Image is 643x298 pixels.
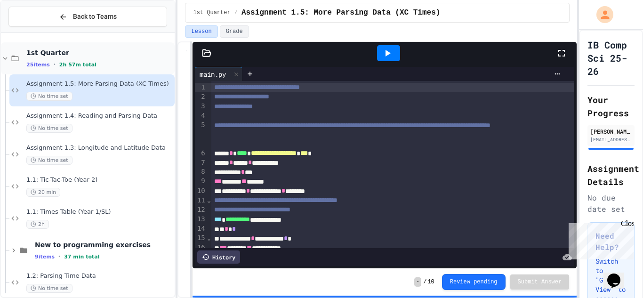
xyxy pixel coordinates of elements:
span: Assignment 1.3: Longitude and Latitude Data [26,144,173,152]
div: 7 [195,158,207,168]
span: Fold line [207,196,211,204]
div: 4 [195,111,207,121]
span: No time set [26,284,72,293]
span: 1st Quarter [193,9,230,16]
h2: Your Progress [587,93,635,120]
span: 9 items [35,254,55,260]
div: [EMAIL_ADDRESS][DOMAIN_NAME] [590,136,632,143]
span: 10 [427,278,434,286]
span: / [234,9,238,16]
span: 25 items [26,62,50,68]
span: / [423,278,426,286]
div: 5 [195,121,207,149]
span: No time set [26,156,72,165]
button: Submit Answer [510,274,570,290]
iframe: chat widget [565,219,634,259]
div: 14 [195,224,207,234]
span: 37 min total [64,254,99,260]
h1: IB Comp Sci 25-26 [587,38,635,78]
span: Assignment 1.4: Reading and Parsing Data [26,112,173,120]
div: 12 [195,205,207,215]
div: My Account [587,4,616,25]
div: History [197,250,240,264]
div: 6 [195,149,207,158]
button: Lesson [185,25,217,38]
span: 20 min [26,188,60,197]
span: Submit Answer [518,278,562,286]
h2: Assignment Details [587,162,635,188]
span: Back to Teams [73,12,117,22]
div: 11 [195,196,207,205]
div: [PERSON_NAME] [590,127,632,136]
div: 3 [195,102,207,111]
div: 15 [195,234,207,243]
span: No time set [26,124,72,133]
span: Assignment 1.5: More Parsing Data (XC Times) [26,80,173,88]
div: 16 [195,243,207,252]
div: Chat with us now!Close [4,4,65,60]
button: Grade [220,25,249,38]
div: 9 [195,177,207,186]
div: 1 [195,83,207,92]
div: 13 [195,215,207,224]
div: 10 [195,186,207,196]
span: • [54,61,56,68]
span: 2h [26,220,49,229]
iframe: chat widget [603,260,634,289]
span: 1.1: Tic-Tac-Toe (Year 2) [26,176,173,184]
span: 2h 57m total [59,62,96,68]
span: 1.2: Parsing Time Data [26,272,173,280]
span: • [58,253,60,260]
span: 1st Quarter [26,48,173,57]
button: Back to Teams [8,7,167,27]
div: 2 [195,92,207,102]
span: No time set [26,92,72,101]
button: Review pending [442,274,506,290]
span: Fold line [207,234,211,242]
span: - [414,277,421,287]
div: 8 [195,167,207,177]
span: 1.1: Times Table (Year 1/SL) [26,208,173,216]
span: New to programming exercises [35,241,173,249]
div: No due date set [587,192,635,215]
span: Assignment 1.5: More Parsing Data (XC Times) [241,7,440,18]
div: main.py [195,67,242,81]
div: main.py [195,69,231,79]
